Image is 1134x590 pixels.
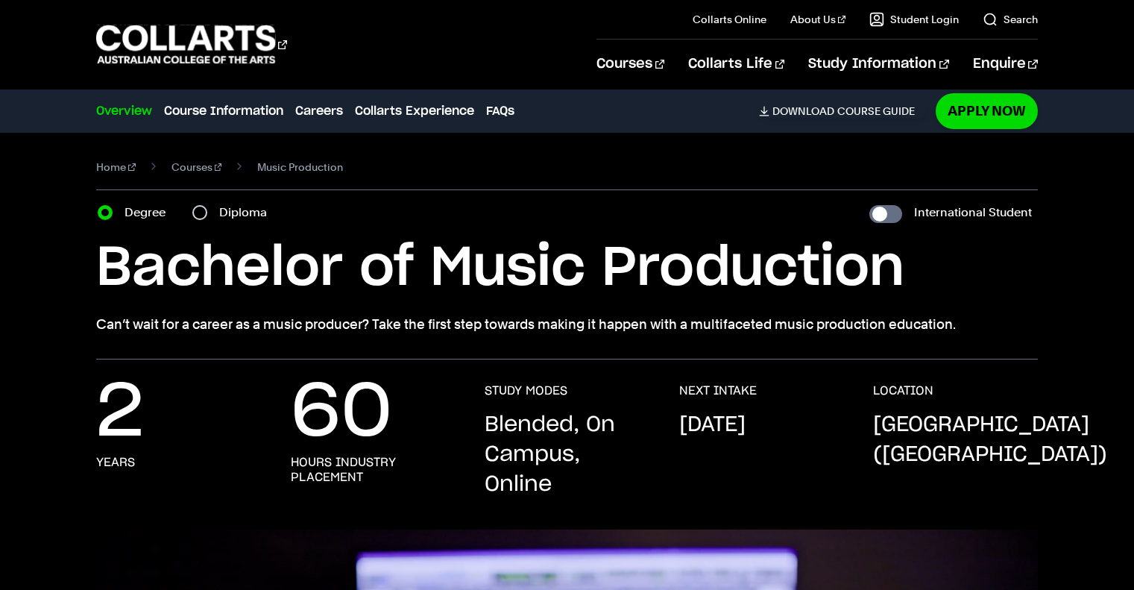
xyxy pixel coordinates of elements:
[96,314,1037,335] p: Can’t wait for a career as a music producer? Take the first step towards making it happen with a ...
[96,383,144,443] p: 2
[973,40,1038,89] a: Enquire
[790,12,845,27] a: About Us
[219,202,276,223] label: Diploma
[96,102,152,120] a: Overview
[485,383,567,398] h3: STUDY MODES
[355,102,474,120] a: Collarts Experience
[679,410,746,440] p: [DATE]
[772,104,834,118] span: Download
[759,104,927,118] a: DownloadCourse Guide
[291,383,392,443] p: 60
[808,40,948,89] a: Study Information
[164,102,283,120] a: Course Information
[869,12,959,27] a: Student Login
[295,102,343,120] a: Careers
[596,40,664,89] a: Courses
[96,23,287,66] div: Go to homepage
[96,157,136,178] a: Home
[257,157,343,178] span: Music Production
[693,12,766,27] a: Collarts Online
[485,410,649,500] p: Blended, On Campus, Online
[486,102,514,120] a: FAQs
[96,455,135,470] h3: Years
[936,93,1038,128] a: Apply Now
[688,40,784,89] a: Collarts Life
[291,455,455,485] h3: hours industry placement
[873,410,1107,470] p: [GEOGRAPHIC_DATA] ([GEOGRAPHIC_DATA])
[171,157,222,178] a: Courses
[679,383,757,398] h3: NEXT INTAKE
[96,235,1037,302] h1: Bachelor of Music Production
[914,202,1032,223] label: International Student
[125,202,174,223] label: Degree
[983,12,1038,27] a: Search
[873,383,933,398] h3: LOCATION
